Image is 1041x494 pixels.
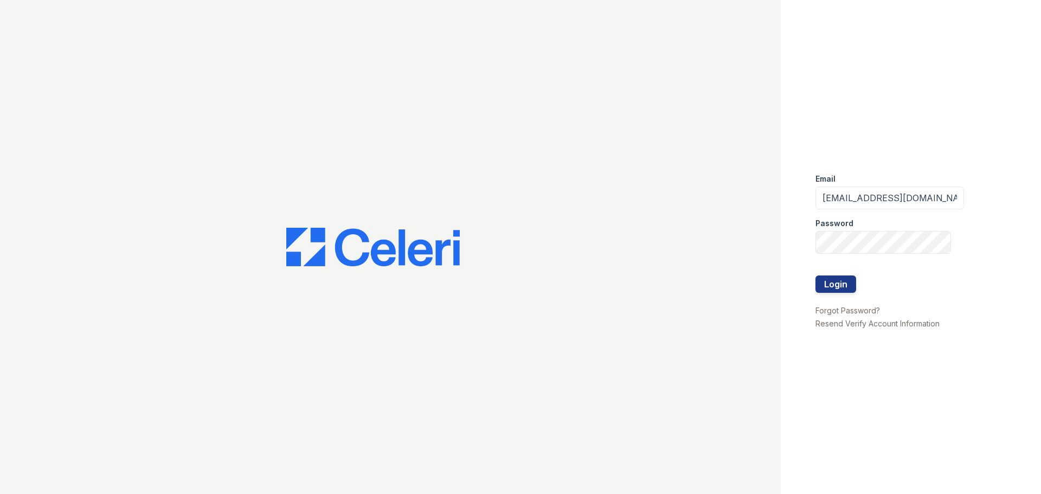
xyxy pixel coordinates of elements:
label: Password [815,218,853,229]
label: Email [815,174,836,184]
img: CE_Logo_Blue-a8612792a0a2168367f1c8372b55b34899dd931a85d93a1a3d3e32e68fde9ad4.png [286,228,460,267]
a: Resend Verify Account Information [815,319,940,328]
button: Login [815,275,856,293]
a: Forgot Password? [815,306,880,315]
